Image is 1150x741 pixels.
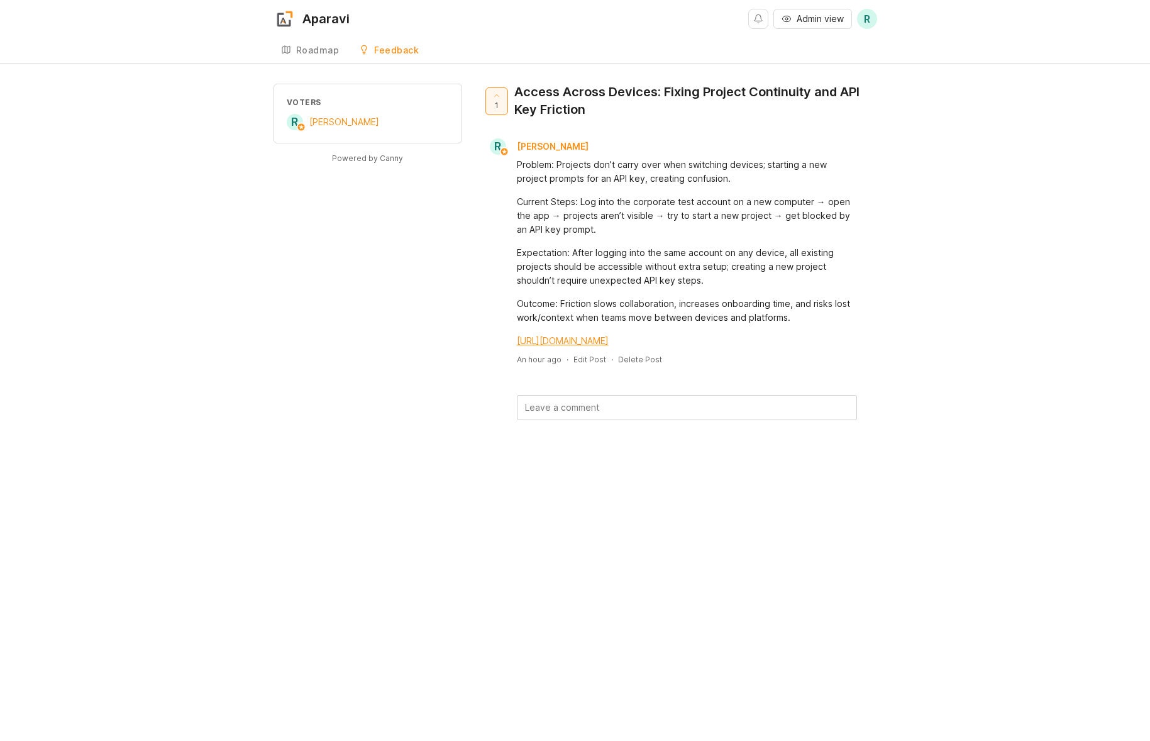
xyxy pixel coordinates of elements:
div: Delete Post [618,354,662,365]
div: Current Steps: Log into the corporate test account on a new computer → open the app → projects ar... [517,195,857,237]
div: · [567,354,568,365]
div: Expectation: After logging into the same account on any device, all existing projects should be a... [517,246,857,287]
a: Powered by Canny [330,151,405,165]
div: R [287,114,303,130]
span: R [864,11,870,26]
div: R [490,138,506,155]
div: · [611,354,613,365]
div: Edit Post [573,354,606,365]
div: Feedback [374,46,419,55]
span: [PERSON_NAME] [309,116,379,127]
img: member badge [499,147,509,157]
div: Aparavi [302,13,350,25]
button: R [857,9,877,29]
button: Notifications [748,9,768,29]
a: Feedback [351,38,426,64]
div: Problem: Projects don’t carry over when switching devices; starting a new project prompts for an ... [517,158,857,186]
div: Roadmap [296,46,340,55]
img: Aparavi logo [274,8,296,30]
button: Admin view [773,9,852,29]
span: Admin view [797,13,844,25]
button: 1 [485,87,508,115]
a: R[PERSON_NAME] [287,114,379,130]
a: [URL][DOMAIN_NAME] [517,335,609,346]
span: [PERSON_NAME] [517,141,589,152]
div: Voters [287,97,449,108]
a: Roadmap [274,38,347,64]
a: R[PERSON_NAME] [482,138,599,155]
div: Access Across Devices: Fixing Project Continuity and API Key Friction [514,83,867,118]
div: Outcome: Friction slows collaboration, increases onboarding time, and risks lost work/context whe... [517,297,857,325]
a: An hour ago [517,354,561,365]
img: member badge [296,123,306,132]
span: 1 [495,100,499,111]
